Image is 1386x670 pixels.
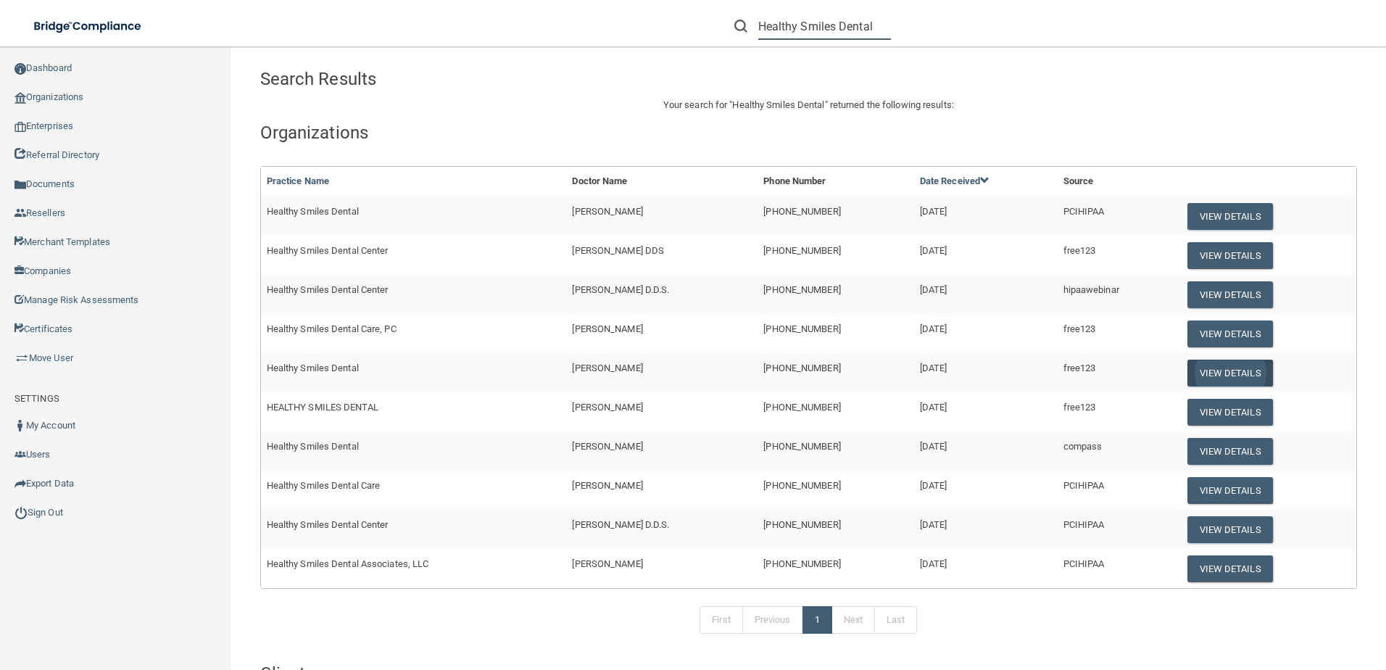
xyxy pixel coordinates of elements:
span: [DATE] [920,558,947,569]
span: [PHONE_NUMBER] [763,558,840,569]
a: Date Received [920,175,989,186]
a: Practice Name [267,175,329,186]
button: View Details [1187,320,1273,347]
span: compass [1063,441,1103,452]
img: icon-documents.8dae5593.png [14,179,26,191]
span: PCIHIPAA [1063,519,1105,530]
button: View Details [1187,516,1273,543]
span: [PERSON_NAME] [572,323,642,334]
span: [DATE] [920,363,947,373]
span: Healthy Smiles Dental Center [267,284,389,295]
input: Search [758,13,891,40]
span: PCIHIPAA [1063,206,1105,217]
a: Last [874,606,917,634]
span: free123 [1063,245,1096,256]
p: Your search for " " returned the following results: [260,96,1357,114]
img: bridge_compliance_login_screen.278c3ca4.svg [22,12,155,41]
th: Doctor Name [566,167,758,197]
a: Previous [742,606,803,634]
span: [PERSON_NAME] D.D.S. [572,284,669,295]
img: ic_dashboard_dark.d01f4a41.png [14,63,26,75]
span: [DATE] [920,441,947,452]
img: icon-export.b9366987.png [14,478,26,489]
img: ic_power_dark.7ecde6b1.png [14,506,28,519]
button: View Details [1187,360,1273,386]
th: Phone Number [758,167,913,197]
span: [PHONE_NUMBER] [763,206,840,217]
span: PCIHIPAA [1063,558,1105,569]
button: View Details [1187,438,1273,465]
h4: Organizations [260,123,1357,142]
span: [PHONE_NUMBER] [763,480,840,491]
span: Healthy Smiles Dental Care, PC [267,323,397,334]
label: SETTINGS [14,390,59,408]
span: [PHONE_NUMBER] [763,519,840,530]
span: [DATE] [920,284,947,295]
button: View Details [1187,555,1273,582]
span: free123 [1063,363,1096,373]
button: View Details [1187,203,1273,230]
span: [PERSON_NAME] [572,363,642,373]
img: icon-users.e205127d.png [14,449,26,460]
th: Source [1058,167,1177,197]
span: [PERSON_NAME] DDS [572,245,664,256]
span: Healthy Smiles Dental [267,206,359,217]
span: [PHONE_NUMBER] [763,402,840,413]
img: enterprise.0d942306.png [14,122,26,132]
span: Healthy Smiles Dental Associates, LLC [267,558,429,569]
span: HEALTHY SMILES DENTAL [267,402,378,413]
img: ic-search.3b580494.png [734,20,747,33]
span: [PERSON_NAME] [572,480,642,491]
img: ic_user_dark.df1a06c3.png [14,420,26,431]
span: [PERSON_NAME] D.D.S. [572,519,669,530]
span: [PHONE_NUMBER] [763,441,840,452]
span: [DATE] [920,323,947,334]
span: [DATE] [920,480,947,491]
span: [PERSON_NAME] [572,441,642,452]
span: [PERSON_NAME] [572,206,642,217]
img: briefcase.64adab9b.png [14,351,29,365]
span: Healthy Smiles Dental Center [267,519,389,530]
span: [PHONE_NUMBER] [763,363,840,373]
img: ic_reseller.de258add.png [14,207,26,219]
span: [PHONE_NUMBER] [763,245,840,256]
span: PCIHIPAA [1063,480,1105,491]
span: [PERSON_NAME] [572,402,642,413]
span: free123 [1063,323,1096,334]
span: [PHONE_NUMBER] [763,284,840,295]
a: Next [831,606,875,634]
span: [DATE] [920,206,947,217]
img: organization-icon.f8decf85.png [14,92,26,104]
span: [DATE] [920,402,947,413]
span: [PERSON_NAME] [572,558,642,569]
button: View Details [1187,281,1273,308]
button: View Details [1187,242,1273,269]
span: free123 [1063,402,1096,413]
span: [PHONE_NUMBER] [763,323,840,334]
span: Healthy Smiles Dental [267,441,359,452]
span: [DATE] [920,245,947,256]
span: Healthy Smiles Dental Care [267,480,381,491]
span: Healthy Smiles Dental [732,99,824,110]
button: View Details [1187,399,1273,426]
a: First [700,606,743,634]
span: hipaawebinar [1063,284,1119,295]
a: 1 [802,606,832,634]
span: Healthy Smiles Dental [267,363,359,373]
h4: Search Results [260,70,705,88]
button: View Details [1187,477,1273,504]
span: [DATE] [920,519,947,530]
span: Healthy Smiles Dental Center [267,245,389,256]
